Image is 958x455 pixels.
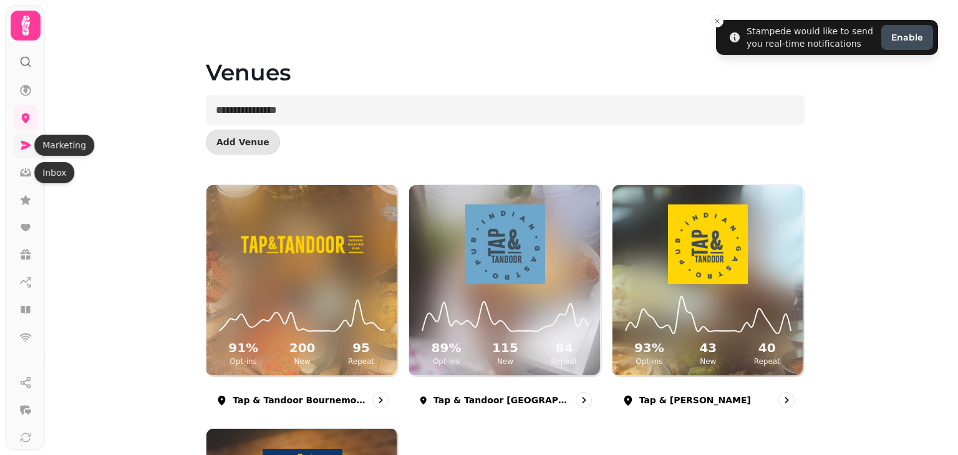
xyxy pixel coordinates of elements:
[578,394,590,406] svg: go to
[206,184,399,418] a: Tap & Tandoor BournemouthTap & Tandoor Bournemouth91%Opt-ins200New95RepeatTap & Tandoor Bournemouth
[780,394,793,406] svg: go to
[409,184,601,418] a: Tap & Tandoor PortsmouthTap & Tandoor Portsmouth89%Opt-ins115New84RepeatTap & Tandoor [GEOGRAPHIC...
[216,357,270,366] p: Opt-ins
[622,339,676,357] h2: 93 %
[334,357,388,366] p: Repeat
[34,162,74,183] div: Inbox
[740,357,794,366] p: Repeat
[34,135,94,156] div: Marketing
[537,357,591,366] p: Repeat
[230,204,374,284] img: Tap & Tandoor Bournemouth
[711,15,723,27] button: Close toast
[206,30,805,85] h1: Venues
[206,130,280,155] button: Add Venue
[275,339,329,357] h2: 200
[334,339,388,357] h2: 95
[740,339,794,357] h2: 40
[537,339,591,357] h2: 84
[478,339,532,357] h2: 115
[478,357,532,366] p: New
[233,394,367,406] p: Tap & Tandoor Bournemouth
[419,357,473,366] p: Opt-ins
[881,25,933,50] button: Enable
[419,339,473,357] h2: 89 %
[433,204,577,284] img: Tap & Tandoor Portsmouth
[275,357,329,366] p: New
[612,184,805,418] a: Tap & Tandoor SolihullTap & Tandoor Solihull93%Opt-ins43New40RepeatTap & [PERSON_NAME]
[747,25,876,50] div: Stampede would like to send you real-time notifications
[622,357,676,366] p: Opt-ins
[216,138,269,146] span: Add Venue
[681,357,735,366] p: New
[639,394,751,406] p: Tap & [PERSON_NAME]
[681,339,735,357] h2: 43
[636,204,780,284] img: Tap & Tandoor Solihull
[374,394,387,406] svg: go to
[433,394,571,406] p: Tap & Tandoor [GEOGRAPHIC_DATA]
[216,339,270,357] h2: 91 %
